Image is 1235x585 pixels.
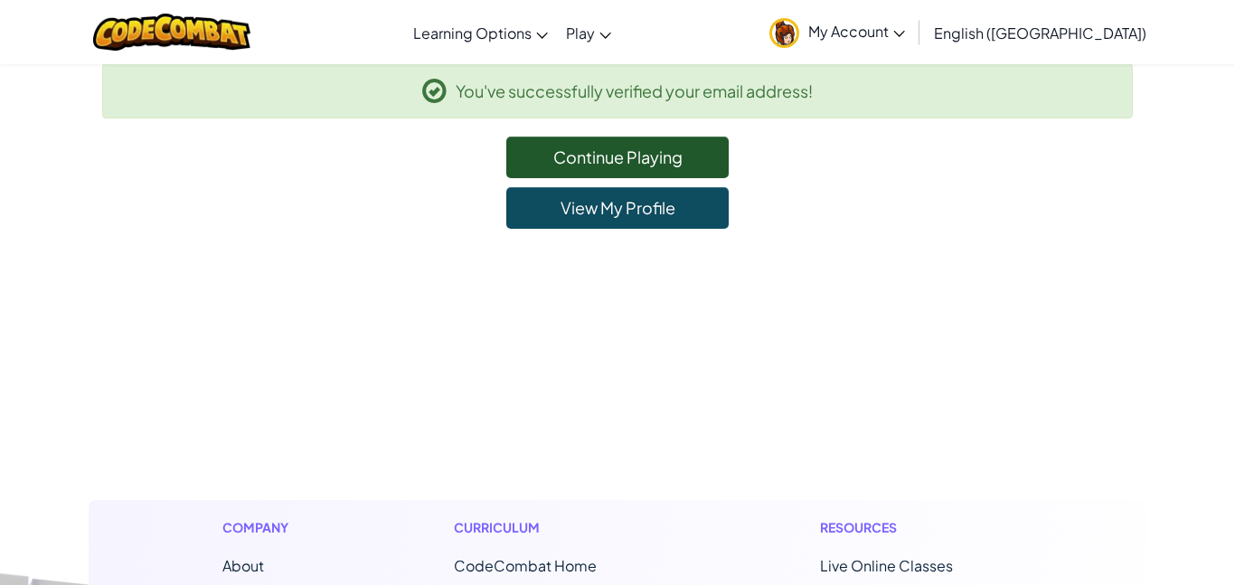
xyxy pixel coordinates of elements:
a: Play [557,8,620,57]
a: English ([GEOGRAPHIC_DATA]) [925,8,1155,57]
h1: Company [222,518,306,537]
a: Continue Playing [506,137,729,178]
h1: Curriculum [454,518,673,537]
img: CodeCombat logo [93,14,251,51]
span: Learning Options [413,24,532,42]
a: Learning Options [404,8,557,57]
span: English ([GEOGRAPHIC_DATA]) [934,24,1146,42]
img: avatar [769,18,799,48]
a: About [222,556,264,575]
span: You've successfully verified your email address! [456,78,813,104]
span: CodeCombat Home [454,556,597,575]
a: Live Online Classes [820,556,953,575]
span: My Account [808,22,905,41]
a: My Account [760,4,914,61]
span: Play [566,24,595,42]
h1: Resources [820,518,1013,537]
a: View My Profile [506,187,729,229]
